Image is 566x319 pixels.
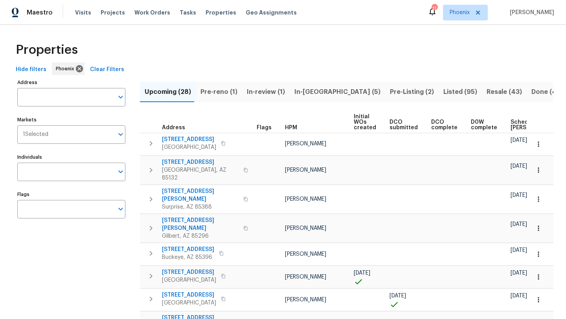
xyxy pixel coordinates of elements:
span: [STREET_ADDRESS] [162,136,216,143]
span: In-review (1) [247,86,285,97]
span: [PERSON_NAME] [285,297,326,302]
span: [GEOGRAPHIC_DATA], AZ 85132 [162,166,239,182]
span: [STREET_ADDRESS] [162,158,239,166]
span: Properties [206,9,236,16]
span: Buckeye, AZ 85396 [162,253,214,261]
span: [DATE] [511,293,527,299]
span: Visits [75,9,91,16]
button: Open [115,129,126,140]
span: [DATE] [511,163,527,169]
button: Open [115,203,126,214]
span: Initial WOs created [354,114,376,130]
span: Projects [101,9,125,16]
span: [DATE] [511,247,527,253]
span: [STREET_ADDRESS][PERSON_NAME] [162,187,239,203]
span: Gilbert, AZ 85296 [162,232,239,240]
span: 1 Selected [23,131,48,138]
label: Flags [17,192,125,197]
span: [STREET_ADDRESS] [162,291,216,299]
span: DCO complete [431,119,458,130]
span: [PERSON_NAME] [285,196,326,202]
span: Listed (95) [443,86,477,97]
label: Individuals [17,155,125,159]
span: [PERSON_NAME] [285,141,326,147]
span: [DATE] [390,293,406,299]
span: Phoenix [450,9,470,16]
span: D0W complete [471,119,497,130]
button: Open [115,166,126,177]
span: [DATE] [511,137,527,143]
div: 11 [432,5,437,13]
span: Clear Filters [90,65,124,75]
div: Phoenix [52,62,85,75]
span: Scheduled [PERSON_NAME] [511,119,555,130]
span: Upcoming (28) [145,86,191,97]
span: DCO submitted [390,119,418,130]
span: [PERSON_NAME] [285,225,326,231]
button: Open [115,92,126,103]
span: [DATE] [354,270,370,276]
span: [STREET_ADDRESS][PERSON_NAME] [162,216,239,232]
button: Hide filters [13,62,50,77]
span: [PERSON_NAME] [285,251,326,257]
label: Markets [17,117,125,122]
span: [GEOGRAPHIC_DATA] [162,299,216,307]
span: [GEOGRAPHIC_DATA] [162,143,216,151]
label: Address [17,80,125,85]
span: Address [162,125,185,130]
span: In-[GEOGRAPHIC_DATA] (5) [294,86,380,97]
span: [STREET_ADDRESS] [162,268,216,276]
span: Resale (43) [487,86,522,97]
span: Properties [16,46,78,54]
span: Tasks [180,10,196,15]
span: Flags [257,125,272,130]
span: [DATE] [511,270,527,276]
span: Pre-Listing (2) [390,86,434,97]
span: Phoenix [56,65,77,73]
span: Pre-reno (1) [200,86,237,97]
span: [PERSON_NAME] [285,274,326,280]
span: [STREET_ADDRESS] [162,246,214,253]
span: Hide filters [16,65,46,75]
span: Geo Assignments [246,9,297,16]
span: Surprise, AZ 85388 [162,203,239,211]
span: [DATE] [511,192,527,198]
span: [DATE] [511,222,527,227]
span: Maestro [27,9,53,16]
span: [GEOGRAPHIC_DATA] [162,276,216,284]
button: Clear Filters [87,62,127,77]
span: Work Orders [134,9,170,16]
span: [PERSON_NAME] [507,9,554,16]
span: HPM [285,125,297,130]
span: [PERSON_NAME] [285,167,326,173]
